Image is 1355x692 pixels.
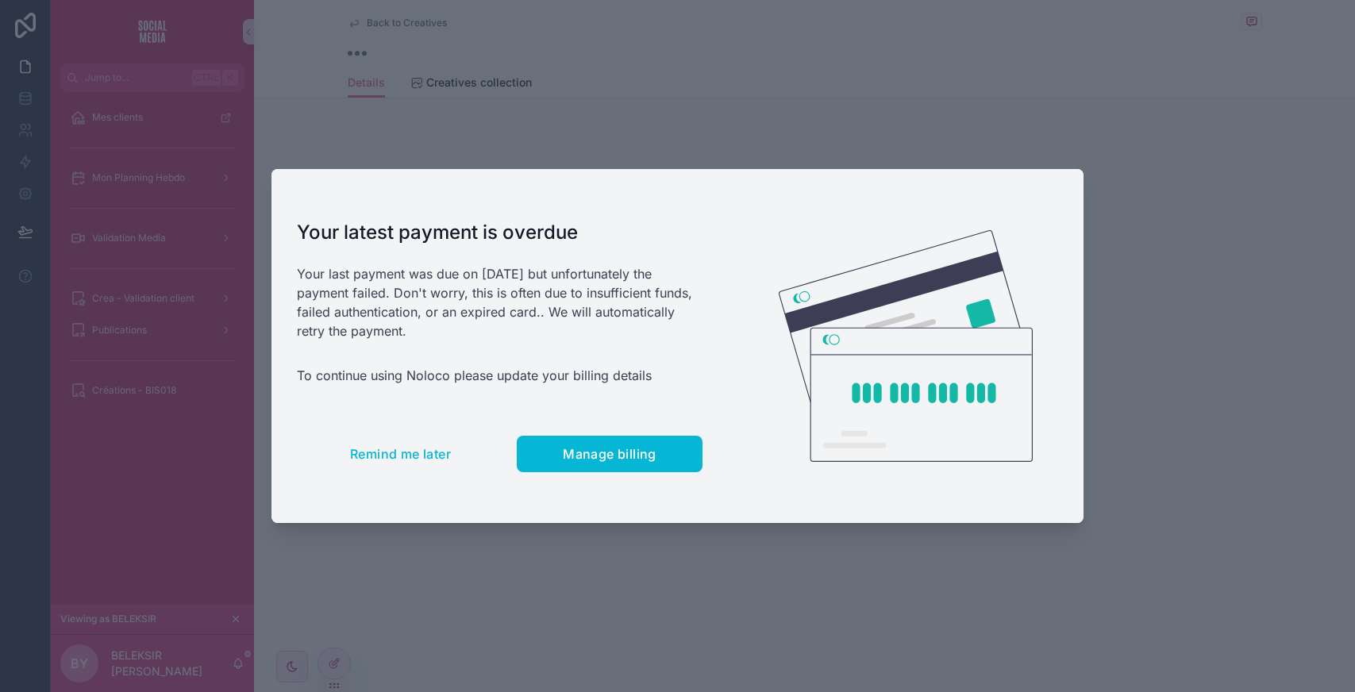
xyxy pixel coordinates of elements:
p: To continue using Noloco please update your billing details [297,366,703,385]
button: Remind me later [297,436,504,472]
span: Manage billing [563,446,656,462]
img: Credit card illustration [779,230,1033,462]
span: Remind me later [350,446,451,462]
h1: Your latest payment is overdue [297,220,703,245]
p: Your last payment was due on [DATE] but unfortunately the payment failed. Don't worry, this is of... [297,264,703,340]
button: Manage billing [517,436,703,472]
